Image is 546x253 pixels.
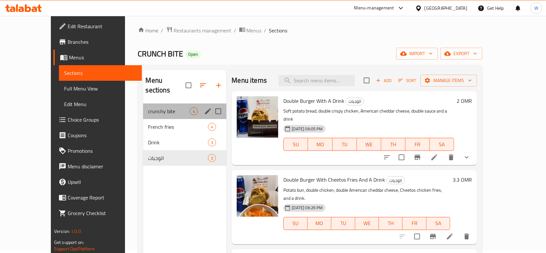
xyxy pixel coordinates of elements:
span: CRUNCH BITE [138,46,183,61]
span: crunchy bite [148,107,190,115]
span: 1.0.0 [71,227,81,235]
span: 3 [208,139,216,146]
button: SU [283,138,308,151]
h6: 3.3 OMR [453,175,472,184]
button: edit [203,106,213,116]
div: Drink3 [143,135,227,150]
button: TU [331,217,355,230]
a: Menus [239,26,262,35]
input: search [279,75,355,86]
span: Version: [54,227,70,235]
span: [DATE] 06:26 PM [289,205,325,211]
span: Sort [398,77,416,84]
span: Select to update [395,151,408,164]
span: Sort items [394,76,420,86]
a: Menu disclaimer [53,159,142,174]
span: Edit Menu [64,100,137,108]
span: Drink [148,139,208,146]
span: export [446,50,477,58]
a: Home [138,27,159,34]
a: Sections [59,65,142,81]
span: Restaurants management [174,27,232,34]
a: Full Menu View [59,81,142,96]
button: sort-choices [379,150,395,165]
button: SU [283,217,307,230]
button: import [396,48,438,60]
div: Menu-management [354,4,394,12]
span: 3 [208,155,216,161]
button: WE [357,138,381,151]
a: Edit Restaurant [53,18,142,34]
span: Coverage Report [68,194,137,201]
div: الوجبات [386,176,405,184]
button: WE [355,217,379,230]
svg: Show Choices [463,153,471,161]
span: 4 [208,124,216,130]
button: MO [308,217,331,230]
span: Menu disclaimer [68,163,137,170]
li: / [264,27,267,34]
a: Coupons [53,127,142,143]
span: TH [381,219,400,228]
span: Add [375,77,392,84]
span: Sort sections [195,78,211,93]
span: Get support on: [54,238,84,247]
p: Soft potato bread, double crispy chicken, American cheddar cheese, double sauce and a drink [283,107,454,123]
li: / [234,27,236,34]
span: FR [408,140,427,149]
span: WE [358,219,376,228]
button: FR [405,138,430,151]
span: MO [311,140,330,149]
button: TH [379,217,403,230]
span: Sections [64,69,137,77]
div: الوجبات3 [143,150,227,166]
button: FR [403,217,426,230]
span: SU [286,219,305,228]
a: Menus [53,50,142,65]
div: الوجبات [346,98,364,105]
span: Menus [247,27,262,34]
button: Manage items [420,75,477,87]
span: Add item [373,76,394,86]
button: TH [381,138,405,151]
span: Select section [360,74,373,87]
span: TH [384,140,403,149]
div: items [208,154,216,162]
span: الوجبات [387,177,404,184]
span: French fries [148,123,208,131]
div: items [190,107,198,115]
button: show more [459,150,474,165]
span: Menus [69,54,137,61]
button: TU [333,138,357,151]
span: W [534,5,538,12]
a: Coverage Report [53,190,142,205]
span: الوجبات [148,154,208,162]
a: Grocery Checklist [53,205,142,221]
h2: Menu sections [146,76,186,95]
span: Edit Restaurant [68,22,137,30]
span: SA [432,140,451,149]
button: delete [459,229,474,244]
span: TU [335,140,354,149]
span: Double Burger With A Drink [283,96,344,106]
nav: breadcrumb [138,26,483,35]
a: Restaurants management [166,26,232,35]
span: MO [310,219,329,228]
span: Upsell [68,178,137,186]
div: [GEOGRAPHIC_DATA] [425,5,467,12]
a: Branches [53,34,142,50]
span: Manage items [426,77,472,85]
div: French fries4 [143,119,227,135]
span: Coupons [68,131,137,139]
button: Add [373,76,394,86]
nav: Menu sections [143,101,227,168]
a: Promotions [53,143,142,159]
span: import [402,50,433,58]
span: Choice Groups [68,116,137,124]
li: / [161,27,164,34]
span: SA [429,219,448,228]
span: Double Burger With Cheetos Fries And A Drink [283,175,385,185]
